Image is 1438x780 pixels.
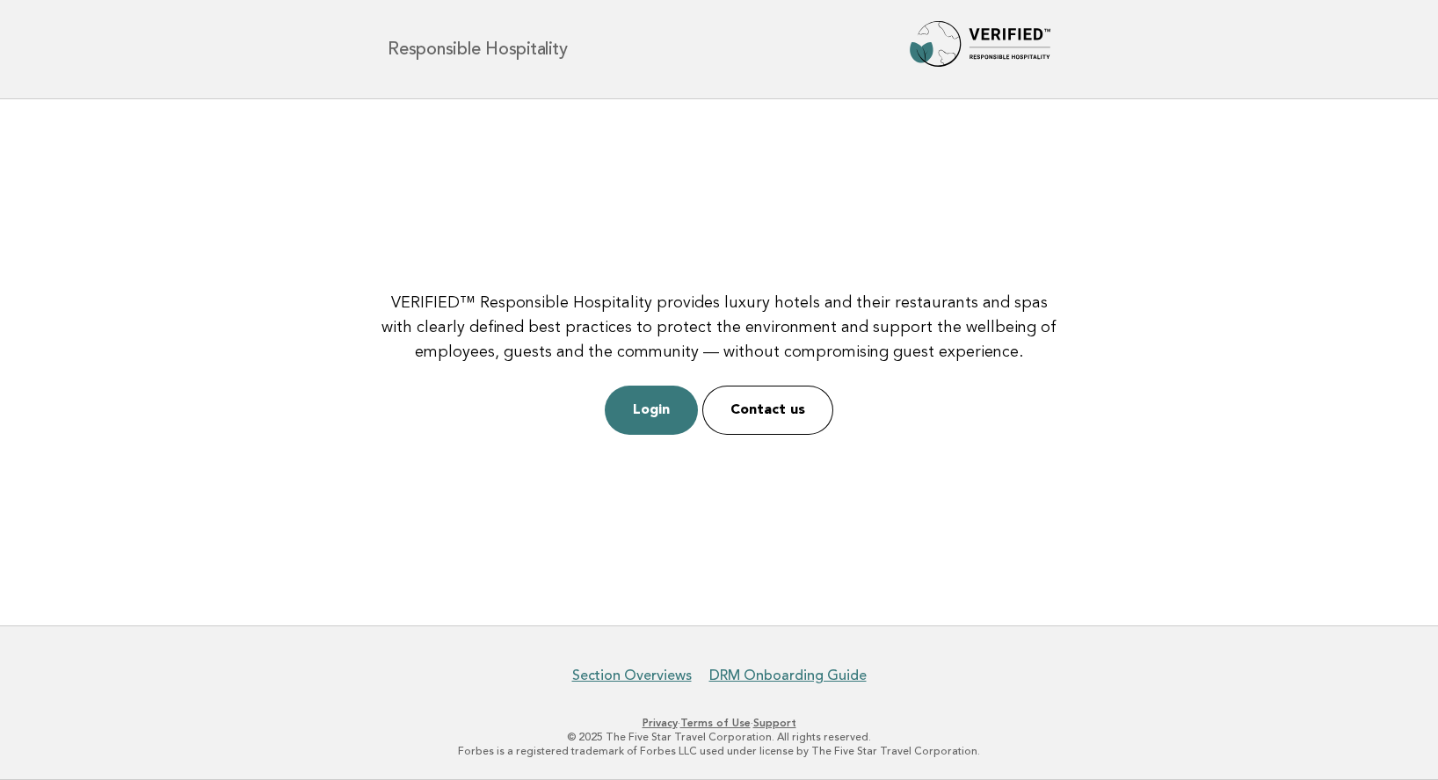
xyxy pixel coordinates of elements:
a: Section Overviews [572,667,692,684]
a: Privacy [643,717,678,729]
p: VERIFIED™ Responsible Hospitality provides luxury hotels and their restaurants and spas with clea... [381,291,1057,365]
a: Login [605,386,698,435]
h1: Responsible Hospitality [388,40,567,58]
p: · · [181,716,1257,730]
p: © 2025 The Five Star Travel Corporation. All rights reserved. [181,730,1257,744]
a: Contact us [702,386,833,435]
img: Forbes Travel Guide [910,21,1050,77]
a: Support [753,717,796,729]
a: DRM Onboarding Guide [709,667,867,684]
a: Terms of Use [680,717,751,729]
p: Forbes is a registered trademark of Forbes LLC used under license by The Five Star Travel Corpora... [181,744,1257,758]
